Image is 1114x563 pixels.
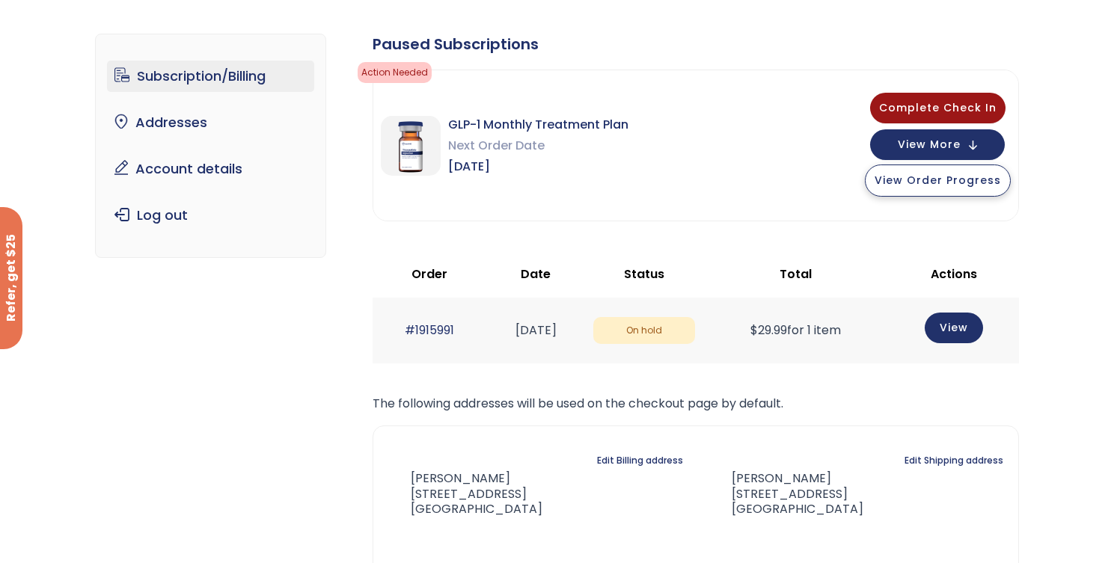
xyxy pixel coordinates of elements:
a: Edit Shipping address [905,450,1003,471]
span: GLP-1 Monthly Treatment Plan [448,114,628,135]
address: [PERSON_NAME] [STREET_ADDRESS] [GEOGRAPHIC_DATA] [388,471,542,517]
span: $ [750,322,758,339]
button: View Order Progress [865,164,1011,197]
div: Paused Subscriptions [373,34,1019,55]
a: View [925,313,983,343]
a: Addresses [107,107,314,138]
span: View Order Progress [875,173,1001,188]
span: Order [411,265,447,283]
img: GLP-1 Monthly Treatment Plan [381,116,441,176]
a: Subscription/Billing [107,61,314,92]
button: View More [870,129,1005,160]
td: for 1 item [703,298,890,363]
button: Complete Check In [870,93,1006,123]
p: The following addresses will be used on the checkout page by default. [373,393,1019,414]
span: On hold [593,317,695,345]
span: Status [624,265,664,283]
span: [DATE] [448,156,628,177]
span: Next Order Date [448,135,628,156]
span: View More [898,140,961,150]
span: Complete Check In [879,100,997,115]
span: Action Needed [358,62,432,83]
a: Account details [107,153,314,185]
time: [DATE] [515,322,557,339]
nav: Account pages [95,34,326,258]
a: Log out [107,200,314,231]
address: [PERSON_NAME] [STREET_ADDRESS] [GEOGRAPHIC_DATA] [708,471,863,517]
span: Total [780,265,812,283]
a: #1915991 [405,322,454,339]
span: Actions [931,265,977,283]
span: Date [521,265,551,283]
span: 29.99 [750,322,787,339]
a: Edit Billing address [597,450,683,471]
